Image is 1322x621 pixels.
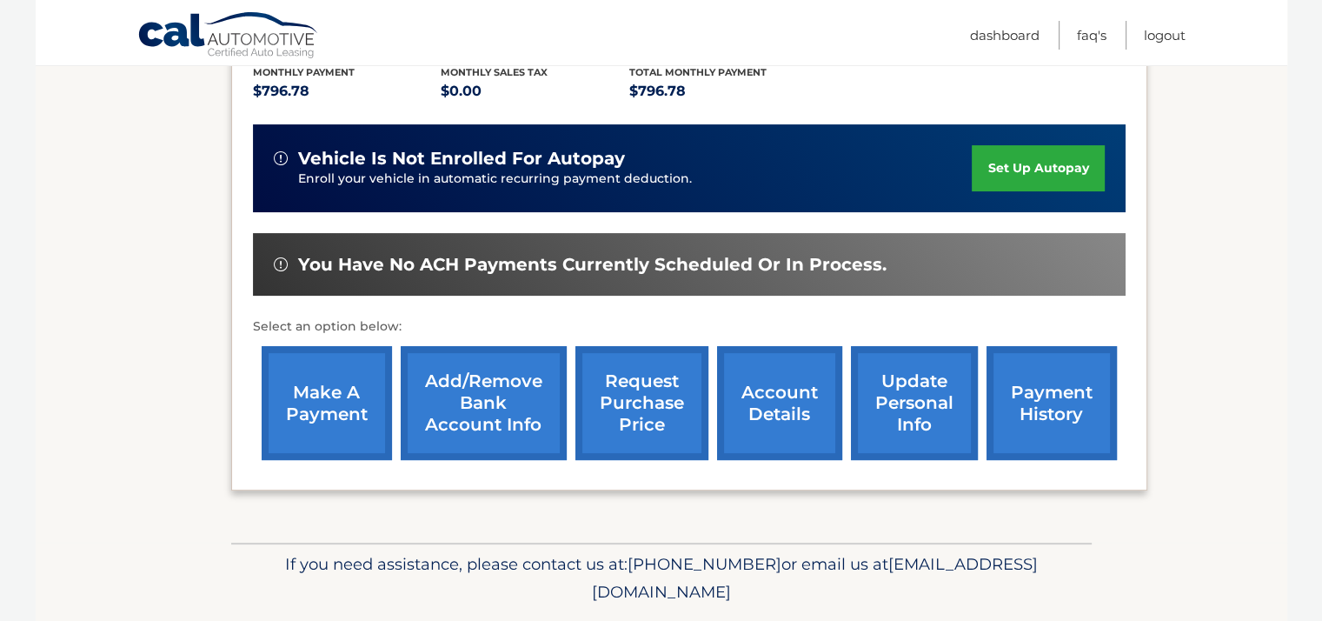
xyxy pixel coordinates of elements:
p: $796.78 [253,79,442,103]
p: If you need assistance, please contact us at: or email us at [242,551,1080,606]
span: vehicle is not enrolled for autopay [298,148,625,170]
span: [PHONE_NUMBER] [628,554,781,574]
span: Monthly sales Tax [441,66,548,78]
p: Select an option below: [253,317,1126,337]
a: request purchase price [575,346,708,460]
a: set up autopay [972,145,1104,191]
span: Monthly Payment [253,66,355,78]
a: account details [717,346,842,460]
span: You have no ACH payments currently scheduled or in process. [298,254,887,276]
span: Total Monthly Payment [629,66,767,78]
p: Enroll your vehicle in automatic recurring payment deduction. [298,170,973,189]
span: [EMAIL_ADDRESS][DOMAIN_NAME] [592,554,1038,602]
a: Add/Remove bank account info [401,346,567,460]
a: Dashboard [970,21,1040,50]
a: make a payment [262,346,392,460]
img: alert-white.svg [274,151,288,165]
a: Cal Automotive [137,11,320,62]
p: $796.78 [629,79,818,103]
a: payment history [987,346,1117,460]
a: FAQ's [1077,21,1106,50]
img: alert-white.svg [274,257,288,271]
a: update personal info [851,346,978,460]
a: Logout [1144,21,1186,50]
p: $0.00 [441,79,629,103]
